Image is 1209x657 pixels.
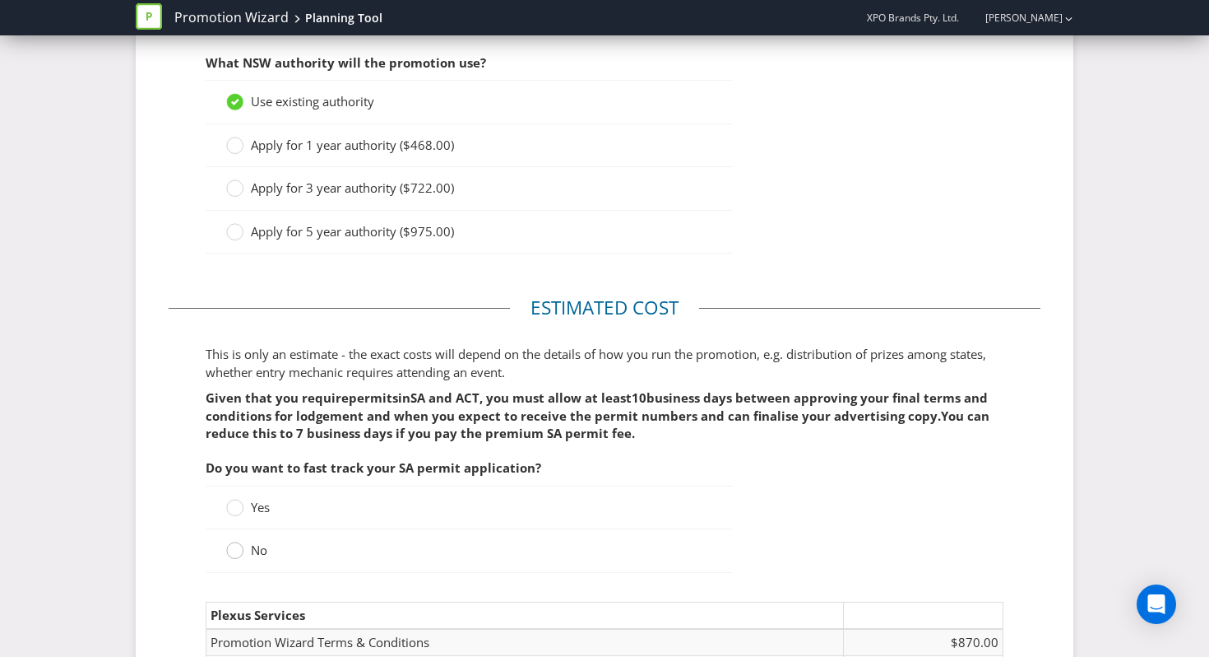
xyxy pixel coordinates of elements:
[206,629,844,656] td: Promotion Wizard Terms & Conditions
[206,408,989,441] span: You can reduce this to 7 business days if you pay the premium SA permit fee.
[479,389,632,406] span: , you must allow at least
[510,295,699,321] legend: Estimated cost
[206,459,541,476] span: Do you want to fast track your SA permit application?
[206,54,486,71] span: What NSW authority will the promotion use?
[410,389,479,406] span: SA and ACT
[867,11,959,25] span: XPO Brands Pty. Ltd.
[206,602,844,629] td: Plexus Services
[398,389,410,406] span: in
[251,542,267,558] span: No
[251,179,454,196] span: Apply for 3 year authority ($722.00)
[251,93,374,109] span: Use existing authority
[206,346,1003,381] p: This is only an estimate - the exact costs will depend on the details of how you run the promotio...
[632,389,646,406] span: 10
[349,389,398,406] span: permits
[305,10,382,26] div: Planning Tool
[251,499,270,515] span: Yes
[206,389,349,406] span: Given that you require
[969,11,1063,25] a: [PERSON_NAME]
[251,223,454,240] span: Apply for 5 year authority ($975.00)
[844,629,1003,656] td: $870.00
[174,8,289,27] a: Promotion Wizard
[206,389,988,423] span: business days between approving your final terms and conditions for lodgement and when you expect...
[1137,585,1176,624] div: Open Intercom Messenger
[251,137,454,153] span: Apply for 1 year authority ($468.00)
